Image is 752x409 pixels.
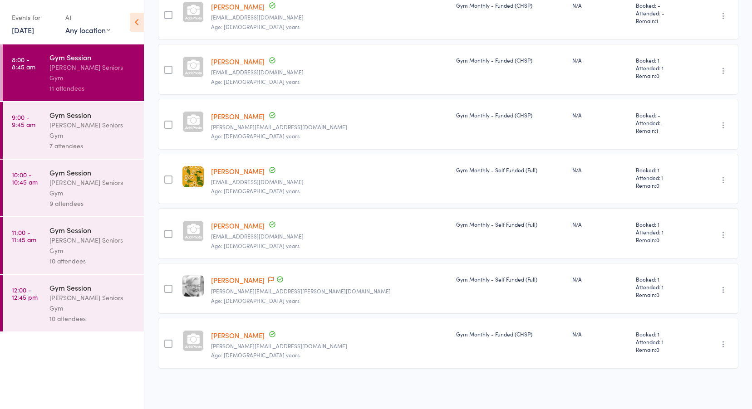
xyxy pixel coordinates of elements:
[49,313,136,324] div: 10 attendees
[211,78,300,85] span: Age: [DEMOGRAPHIC_DATA] years
[456,56,565,64] div: Gym Monthly - Funded (CHSP)
[49,141,136,151] div: 7 attendees
[572,275,629,283] div: N/A
[211,221,265,230] a: [PERSON_NAME]
[49,225,136,235] div: Gym Session
[211,69,449,75] small: jkeconsultants@outlook.com
[636,72,691,79] span: Remain:
[49,167,136,177] div: Gym Session
[656,17,658,24] span: 1
[636,181,691,189] span: Remain:
[656,236,659,243] span: 0
[211,57,265,66] a: [PERSON_NAME]
[211,233,449,239] small: ghurrey@bigpond.net.au
[49,110,136,120] div: Gym Session
[456,166,565,174] div: Gym Monthly - Self Funded (Full)
[656,291,659,298] span: 0
[211,351,300,359] span: Age: [DEMOGRAPHIC_DATA] years
[636,346,691,353] span: Remain:
[636,1,691,9] span: Booked: -
[456,1,565,9] div: Gym Monthly - Funded (CHSP)
[456,330,565,338] div: Gym Monthly - Funded (CHSP)
[211,275,265,285] a: [PERSON_NAME]
[12,286,38,301] time: 12:00 - 12:45 pm
[636,174,691,181] span: Attended: 1
[211,14,449,20] small: shado@internode.on.net
[636,338,691,346] span: Attended: 1
[572,330,629,338] div: N/A
[636,17,691,24] span: Remain:
[656,346,659,353] span: 0
[636,56,691,64] span: Booked: 1
[12,56,35,70] time: 8:00 - 8:45 am
[211,179,449,185] small: louisejharkness@gmail.com
[211,132,300,140] span: Age: [DEMOGRAPHIC_DATA] years
[49,52,136,62] div: Gym Session
[456,275,565,283] div: Gym Monthly - Self Funded (Full)
[456,220,565,228] div: Gym Monthly - Self Funded (Full)
[12,113,35,128] time: 9:00 - 9:45 am
[211,2,265,11] a: [PERSON_NAME]
[12,10,56,25] div: Events for
[211,124,449,130] small: cecilia.goon@gmail.com
[3,160,144,216] a: 10:00 -10:45 amGym Session[PERSON_NAME] Seniors Gym9 attendees
[572,166,629,174] div: N/A
[456,111,565,119] div: Gym Monthly - Funded (CHSP)
[211,166,265,176] a: [PERSON_NAME]
[636,220,691,228] span: Booked: 1
[65,25,110,35] div: Any location
[572,56,629,64] div: N/A
[656,127,658,134] span: 1
[12,171,38,185] time: 10:00 - 10:45 am
[49,256,136,266] div: 10 attendees
[636,119,691,127] span: Attended: -
[49,282,136,292] div: Gym Session
[636,111,691,119] span: Booked: -
[3,102,144,159] a: 9:00 -9:45 amGym Session[PERSON_NAME] Seniors Gym7 attendees
[49,198,136,209] div: 9 attendees
[211,343,449,349] small: trish.why@hotmail.com
[572,1,629,9] div: N/A
[572,220,629,228] div: N/A
[49,177,136,198] div: [PERSON_NAME] Seniors Gym
[211,23,300,30] span: Age: [DEMOGRAPHIC_DATA] years
[3,44,144,101] a: 8:00 -8:45 amGym Session[PERSON_NAME] Seniors Gym11 attendees
[211,297,300,304] span: Age: [DEMOGRAPHIC_DATA] years
[572,111,629,119] div: N/A
[636,64,691,72] span: Attended: 1
[636,330,691,338] span: Booked: 1
[49,235,136,256] div: [PERSON_NAME] Seniors Gym
[49,120,136,141] div: [PERSON_NAME] Seniors Gym
[211,242,300,249] span: Age: [DEMOGRAPHIC_DATA] years
[65,10,110,25] div: At
[636,127,691,134] span: Remain:
[182,166,204,187] img: image1741737073.png
[636,236,691,243] span: Remain:
[211,288,449,294] small: diane.veness@gmail.com
[636,283,691,291] span: Attended: 1
[49,83,136,93] div: 11 attendees
[211,187,300,195] span: Age: [DEMOGRAPHIC_DATA] years
[12,25,34,35] a: [DATE]
[656,72,659,79] span: 0
[636,166,691,174] span: Booked: 1
[211,331,265,340] a: [PERSON_NAME]
[656,181,659,189] span: 0
[211,112,265,121] a: [PERSON_NAME]
[3,275,144,331] a: 12:00 -12:45 pmGym Session[PERSON_NAME] Seniors Gym10 attendees
[636,275,691,283] span: Booked: 1
[182,275,204,297] img: image1741737276.png
[12,229,36,243] time: 11:00 - 11:45 am
[636,9,691,17] span: Attended: -
[3,217,144,274] a: 11:00 -11:45 amGym Session[PERSON_NAME] Seniors Gym10 attendees
[636,291,691,298] span: Remain:
[636,228,691,236] span: Attended: 1
[49,62,136,83] div: [PERSON_NAME] Seniors Gym
[49,292,136,313] div: [PERSON_NAME] Seniors Gym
